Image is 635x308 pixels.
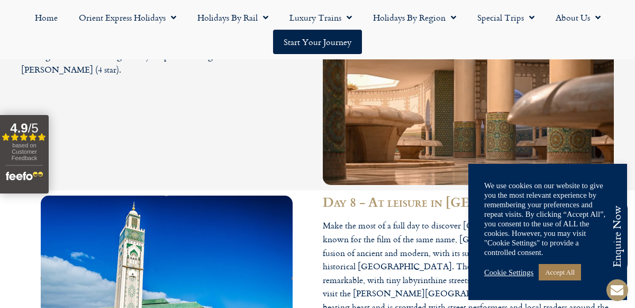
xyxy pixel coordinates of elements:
[484,268,533,277] a: Cookie Settings
[539,264,581,280] a: Accept All
[273,30,362,54] a: Start your Journey
[323,196,614,208] h2: Day 8 - At leisure in [GEOGRAPHIC_DATA]
[467,5,545,30] a: Special Trips
[187,5,279,30] a: Holidays by Rail
[362,5,467,30] a: Holidays by Region
[545,5,611,30] a: About Us
[484,181,611,257] div: We use cookies on our website to give you the most relevant experience by remembering your prefer...
[5,5,630,54] nav: Menu
[68,5,187,30] a: Orient Express Holidays
[24,5,68,30] a: Home
[279,5,362,30] a: Luxury Trains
